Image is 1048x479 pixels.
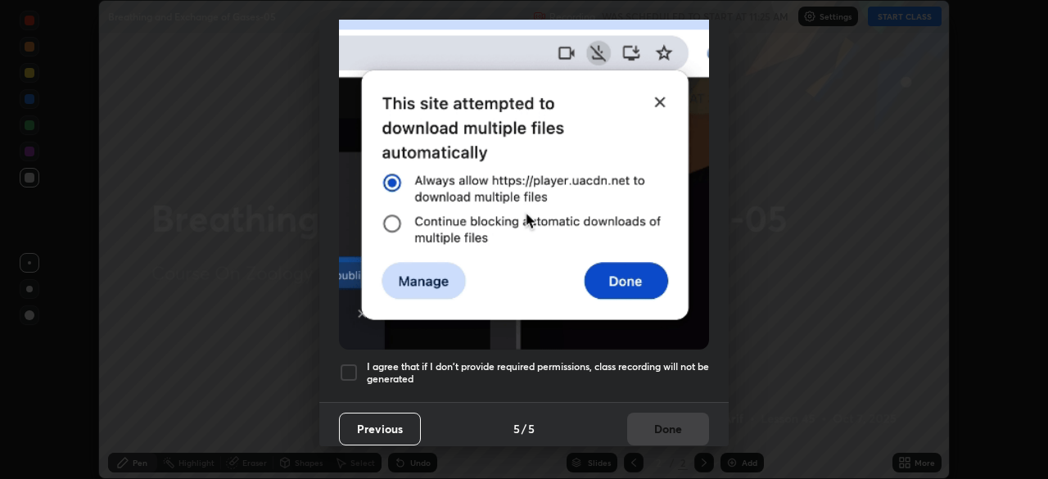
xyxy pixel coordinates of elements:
[367,360,709,386] h5: I agree that if I don't provide required permissions, class recording will not be generated
[528,420,535,437] h4: 5
[522,420,526,437] h4: /
[513,420,520,437] h4: 5
[339,413,421,445] button: Previous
